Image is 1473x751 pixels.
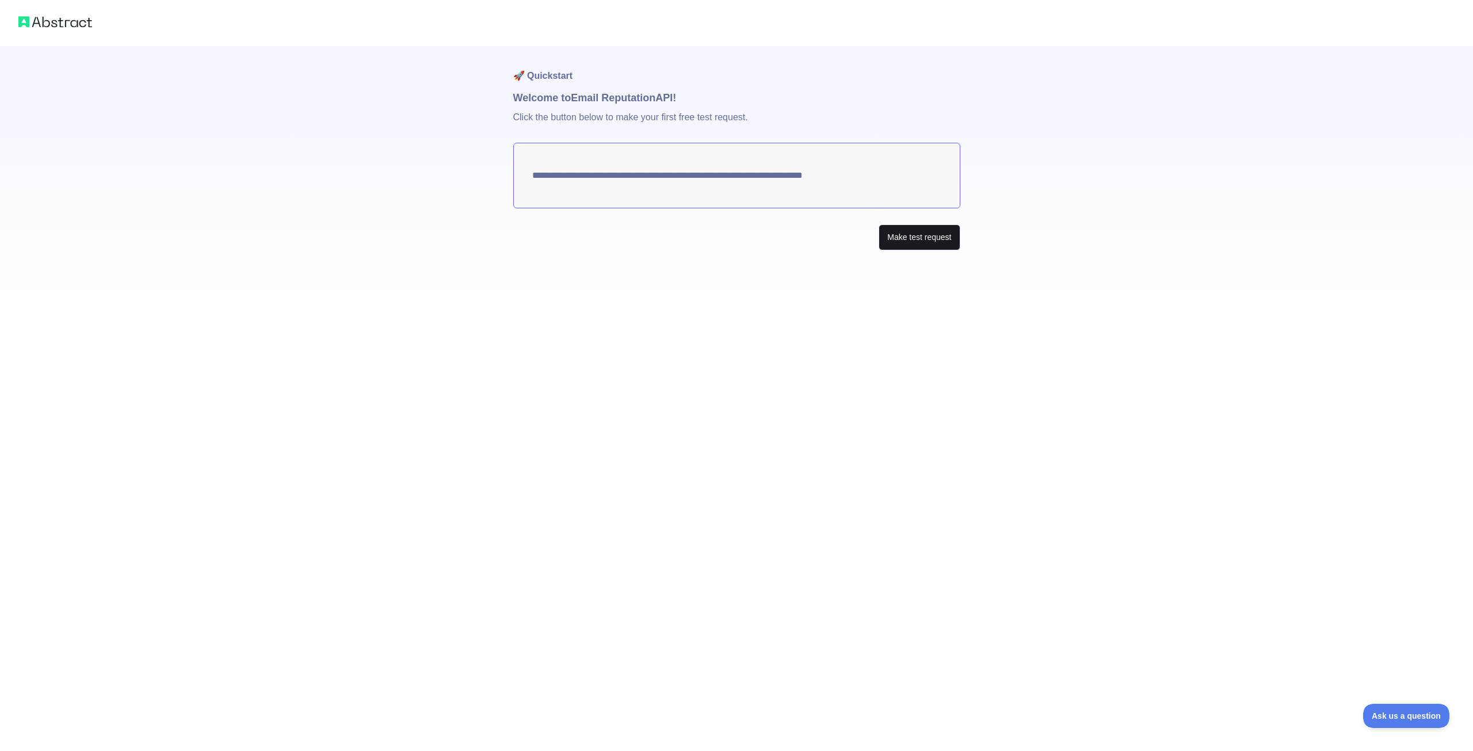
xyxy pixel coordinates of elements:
[513,106,960,143] p: Click the button below to make your first free test request.
[879,224,960,250] button: Make test request
[18,14,92,30] img: Abstract logo
[513,46,960,90] h1: 🚀 Quickstart
[513,90,960,106] h1: Welcome to Email Reputation API!
[1363,704,1450,728] iframe: Toggle Customer Support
